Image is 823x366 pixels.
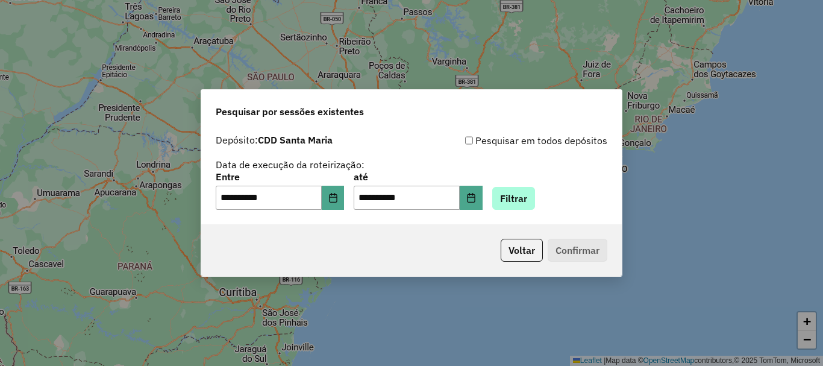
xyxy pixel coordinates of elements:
div: Pesquisar em todos depósitos [411,133,607,148]
label: Depósito: [216,133,333,147]
button: Choose Date [460,186,483,210]
button: Choose Date [322,186,345,210]
strong: CDD Santa Maria [258,134,333,146]
button: Filtrar [492,187,535,210]
button: Voltar [501,239,543,262]
label: Entre [216,169,344,184]
label: Data de execução da roteirização: [216,157,365,172]
label: até [354,169,482,184]
span: Pesquisar por sessões existentes [216,104,364,119]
